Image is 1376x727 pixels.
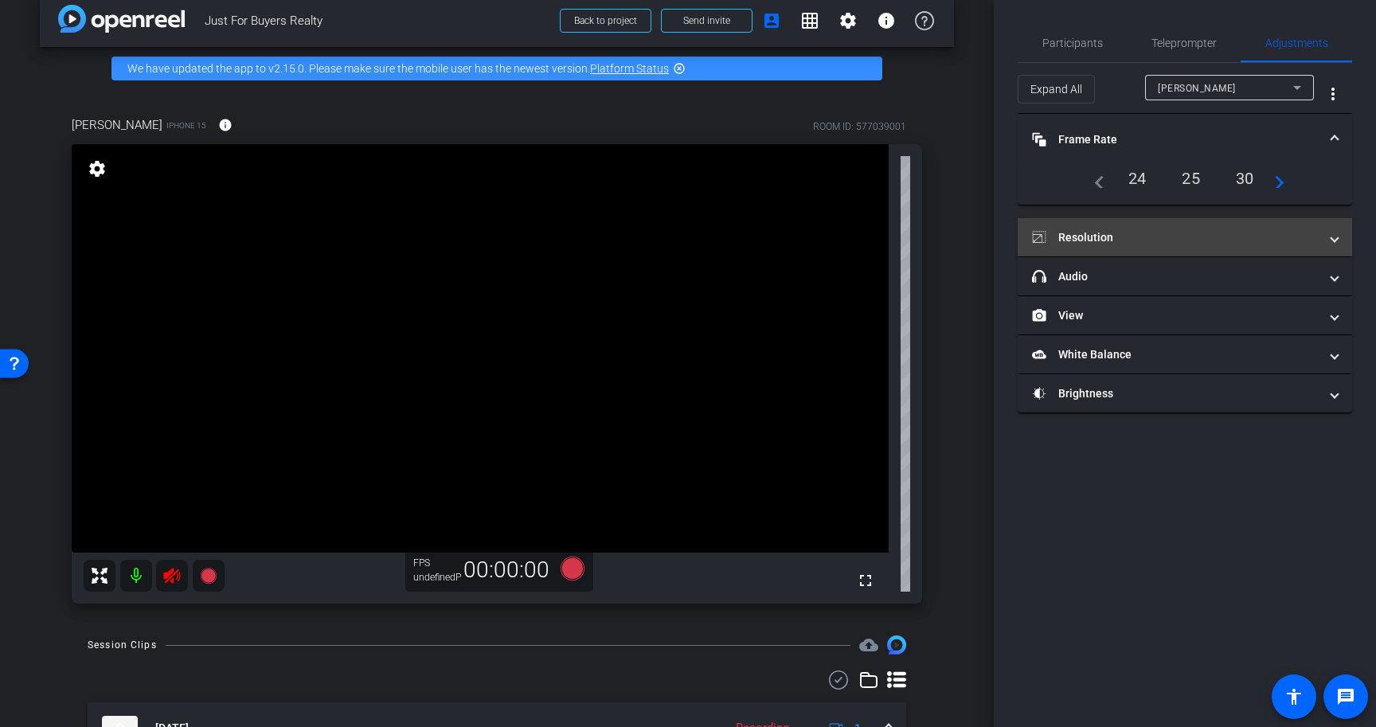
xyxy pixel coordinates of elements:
[1018,165,1352,205] div: Frame Rate
[86,159,108,178] mat-icon: settings
[1265,37,1328,49] span: Adjustments
[673,62,686,75] mat-icon: highlight_off
[1018,75,1095,104] button: Expand All
[1030,74,1082,104] span: Expand All
[1032,229,1319,246] mat-panel-title: Resolution
[1265,169,1284,188] mat-icon: navigate_next
[58,5,185,33] img: app-logo
[1151,37,1217,49] span: Teleprompter
[453,557,560,584] div: 00:00:00
[111,57,882,80] div: We have updated the app to v2.15.0. Please make sure the mobile user has the newest version.
[1170,165,1212,192] div: 25
[1018,335,1352,373] mat-expansion-panel-header: White Balance
[887,635,906,655] img: Session clips
[1018,296,1352,334] mat-expansion-panel-header: View
[683,14,730,27] span: Send invite
[413,571,453,584] div: undefinedP
[590,62,669,75] a: Platform Status
[838,11,858,30] mat-icon: settings
[1018,257,1352,295] mat-expansion-panel-header: Audio
[1042,37,1103,49] span: Participants
[800,11,819,30] mat-icon: grid_on
[859,635,878,655] span: Destinations for your clips
[661,9,752,33] button: Send invite
[72,116,162,134] span: [PERSON_NAME]
[1018,374,1352,412] mat-expansion-panel-header: Brightness
[813,119,906,134] div: ROOM ID: 577039001
[218,118,233,132] mat-icon: info
[1032,346,1319,363] mat-panel-title: White Balance
[859,635,878,655] mat-icon: cloud_upload
[1224,165,1266,192] div: 30
[1085,169,1104,188] mat-icon: navigate_before
[413,557,430,569] span: FPS
[205,5,550,37] span: Just For Buyers Realty
[1314,75,1352,113] button: More Options for Adjustments Panel
[877,11,896,30] mat-icon: info
[1336,687,1355,706] mat-icon: message
[1284,687,1304,706] mat-icon: accessibility
[1032,131,1319,148] mat-panel-title: Frame Rate
[856,571,875,590] mat-icon: fullscreen
[166,119,206,131] span: iPhone 15
[1116,165,1159,192] div: 24
[1158,83,1236,94] span: [PERSON_NAME]
[88,637,157,653] div: Session Clips
[762,11,781,30] mat-icon: account_box
[574,15,637,26] span: Back to project
[1323,84,1343,104] mat-icon: more_vert
[1032,307,1319,324] mat-panel-title: View
[1032,385,1319,402] mat-panel-title: Brightness
[560,9,651,33] button: Back to project
[1018,114,1352,165] mat-expansion-panel-header: Frame Rate
[1032,268,1319,285] mat-panel-title: Audio
[1018,218,1352,256] mat-expansion-panel-header: Resolution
